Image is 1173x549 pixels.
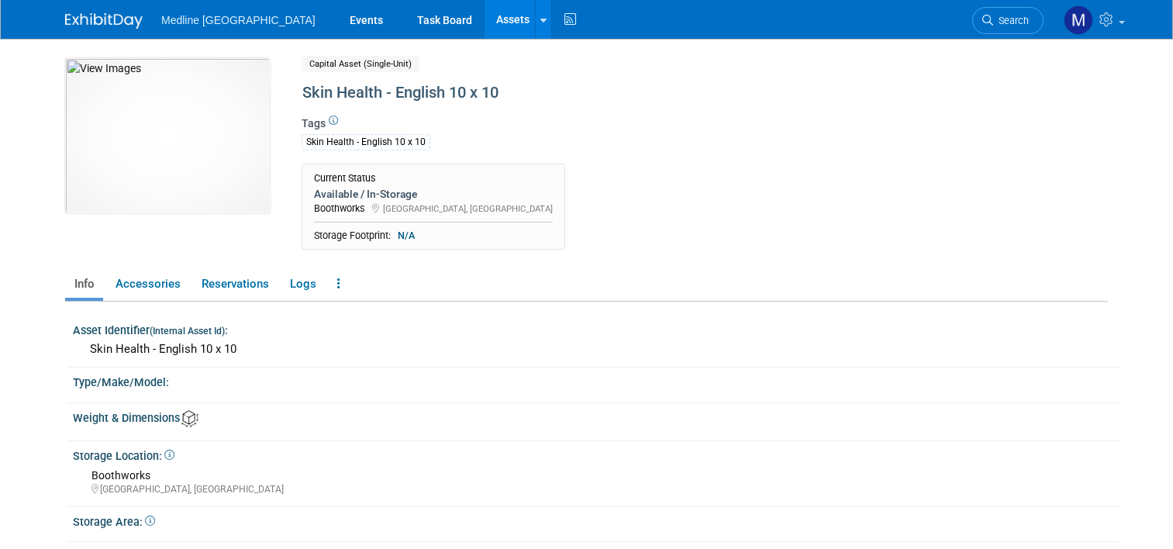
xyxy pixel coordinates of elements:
[161,14,316,26] span: Medline [GEOGRAPHIC_DATA]
[73,319,1120,338] div: Asset Identifier :
[314,229,553,243] div: Storage Footprint:
[73,444,1120,464] div: Storage Location:
[314,187,553,201] div: Available / In-Storage
[91,483,1108,496] div: [GEOGRAPHIC_DATA], [GEOGRAPHIC_DATA]
[65,271,103,298] a: Info
[302,116,989,161] div: Tags
[73,371,1120,390] div: Type/Make/Model:
[281,271,325,298] a: Logs
[1064,5,1093,35] img: Monika Stanfel
[91,469,150,482] span: Boothworks
[314,202,365,214] span: Boothworks
[150,326,225,337] small: (Internal Asset Id)
[302,134,430,150] div: Skin Health - English 10 x 10
[972,7,1044,34] a: Search
[106,271,189,298] a: Accessories
[65,58,270,213] img: View Images
[314,172,553,185] div: Current Status
[65,13,143,29] img: ExhibitDay
[297,79,989,107] div: Skin Health - English 10 x 10
[302,56,419,72] span: Capital Asset (Single-Unit)
[85,337,1108,361] div: Skin Health - English 10 x 10
[192,271,278,298] a: Reservations
[993,15,1029,26] span: Search
[181,410,198,427] img: Asset Weight and Dimensions
[73,406,1120,427] div: Weight & Dimensions
[393,229,419,243] span: N/A
[73,516,155,528] span: Storage Area:
[383,203,553,214] span: [GEOGRAPHIC_DATA], [GEOGRAPHIC_DATA]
